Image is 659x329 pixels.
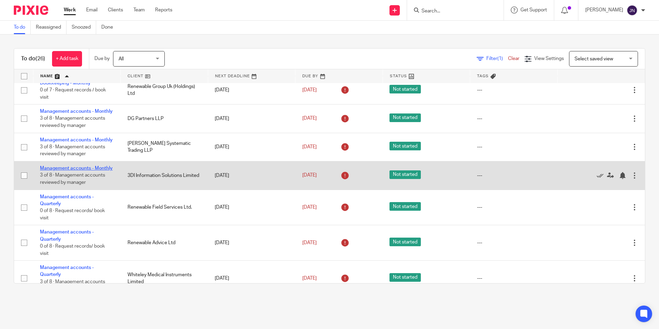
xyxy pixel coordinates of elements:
[477,87,551,93] div: ---
[119,57,124,61] span: All
[40,144,105,157] span: 3 of 8 · Management accounts reviewed by manager
[155,7,172,13] a: Reports
[477,143,551,150] div: ---
[121,161,208,190] td: 3DI Information Solutions Limited
[575,57,613,61] span: Select saved view
[389,238,421,246] span: Not started
[477,275,551,282] div: ---
[40,109,113,114] a: Management accounts - Monthly
[208,104,295,133] td: [DATE]
[40,265,94,277] a: Management accounts - Quarterly
[14,21,31,34] a: To do
[302,205,317,210] span: [DATE]
[208,261,295,296] td: [DATE]
[389,85,421,93] span: Not started
[208,161,295,190] td: [DATE]
[40,81,91,86] a: Bookkeeping - Monthly
[108,7,123,13] a: Clients
[520,8,547,12] span: Get Support
[72,21,96,34] a: Snoozed
[477,115,551,122] div: ---
[40,116,105,128] span: 3 of 8 · Management accounts reviewed by manager
[486,56,508,61] span: Filter
[389,142,421,150] span: Not started
[14,6,48,15] img: Pixie
[389,202,421,211] span: Not started
[40,208,105,220] span: 0 of 8 · Request records/ book visit
[534,56,564,61] span: View Settings
[121,104,208,133] td: DG Partners LLP
[302,173,317,178] span: [DATE]
[121,261,208,296] td: Whiteley Medical Instruments Limited
[36,21,67,34] a: Reassigned
[585,7,623,13] p: [PERSON_NAME]
[40,166,113,171] a: Management accounts - Monthly
[208,190,295,225] td: [DATE]
[121,190,208,225] td: Renewable Field Services Ltd.
[40,173,105,185] span: 3 of 8 · Management accounts reviewed by manager
[40,279,105,291] span: 3 of 8 · Management accounts reviewed by manager
[508,56,519,61] a: Clear
[389,170,421,179] span: Not started
[208,76,295,104] td: [DATE]
[40,195,94,206] a: Management accounts - Quarterly
[597,172,607,179] a: Mark as done
[302,144,317,149] span: [DATE]
[40,138,113,142] a: Management accounts - Monthly
[64,7,76,13] a: Work
[40,88,106,100] span: 0 of 7 · Request records / book visit
[302,276,317,281] span: [DATE]
[101,21,118,34] a: Done
[627,5,638,16] img: svg%3E
[497,56,503,61] span: (1)
[121,225,208,261] td: Renewable Advice Ltd
[208,225,295,261] td: [DATE]
[40,244,105,256] span: 0 of 8 · Request records/ book visit
[302,240,317,245] span: [DATE]
[94,55,110,62] p: Due by
[121,76,208,104] td: Renewable Group Uk (Holdings) Ltd
[302,88,317,92] span: [DATE]
[477,172,551,179] div: ---
[52,51,82,67] a: + Add task
[86,7,98,13] a: Email
[421,8,483,14] input: Search
[389,273,421,282] span: Not started
[477,204,551,211] div: ---
[21,55,45,62] h1: To do
[477,239,551,246] div: ---
[208,133,295,161] td: [DATE]
[389,113,421,122] span: Not started
[302,116,317,121] span: [DATE]
[133,7,145,13] a: Team
[40,230,94,241] a: Management accounts - Quarterly
[477,74,489,78] span: Tags
[36,56,45,61] span: (26)
[121,133,208,161] td: [PERSON_NAME] Systematic Trading LLP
